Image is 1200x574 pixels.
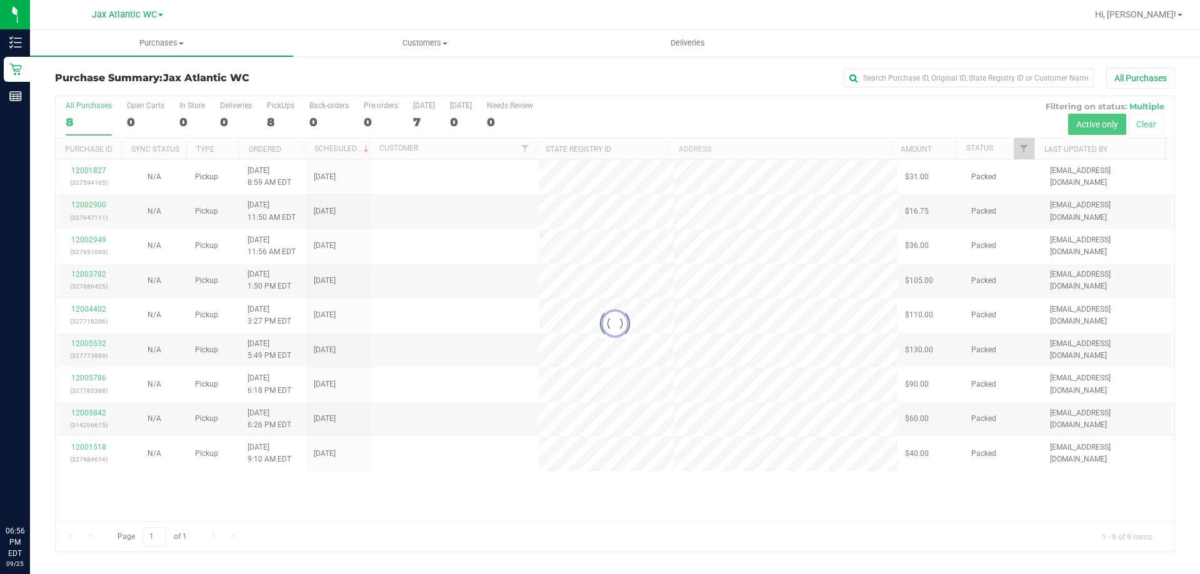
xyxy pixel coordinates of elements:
a: Deliveries [556,30,819,56]
a: Purchases [30,30,293,56]
span: Purchases [30,37,293,49]
span: Deliveries [654,37,722,49]
p: 06:56 PM EDT [6,525,24,559]
h3: Purchase Summary: [55,72,428,84]
span: Jax Atlantic WC [163,72,249,84]
input: Search Purchase ID, Original ID, State Registry ID or Customer Name... [844,69,1094,87]
inline-svg: Inventory [9,36,22,49]
inline-svg: Retail [9,63,22,76]
a: Customers [293,30,556,56]
span: Hi, [PERSON_NAME]! [1095,9,1176,19]
p: 09/25 [6,559,24,568]
inline-svg: Reports [9,90,22,102]
iframe: Resource center [12,474,50,512]
button: All Purchases [1106,67,1175,89]
span: Customers [294,37,556,49]
span: Jax Atlantic WC [92,9,157,20]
